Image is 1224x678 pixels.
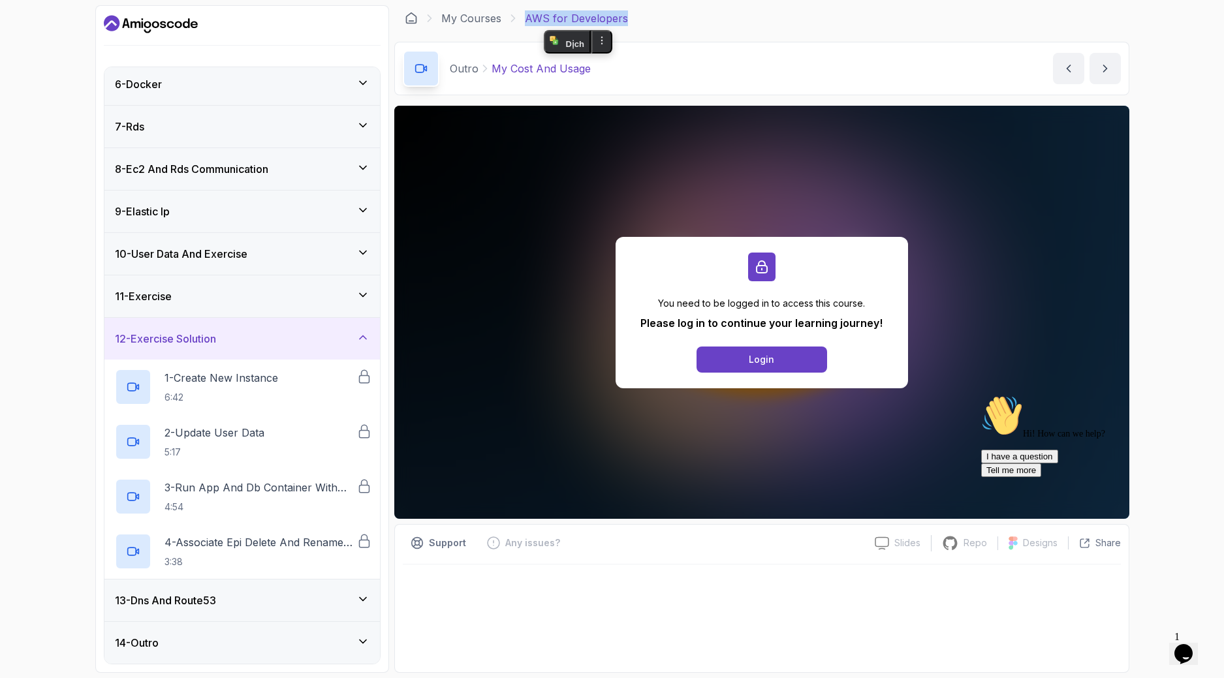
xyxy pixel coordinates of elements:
[5,5,47,47] img: :wave:
[429,536,466,549] p: Support
[115,204,170,219] h3: 9 - Elastic Ip
[640,315,883,331] p: Please log in to continue your learning journey!
[1090,53,1121,84] button: next content
[115,119,144,134] h3: 7 - Rds
[115,76,162,92] h3: 6 - Docker
[894,536,920,549] p: Slides
[165,501,356,514] p: 4:54
[104,191,380,232] button: 9-Elastic Ip
[165,391,278,404] p: 6:42
[115,331,216,347] h3: 12 - Exercise Solution
[104,106,380,147] button: 7-Rds
[5,5,240,87] div: 👋Hi! How can we help?I have a questionTell me more
[505,536,560,549] p: Any issues?
[749,353,774,366] div: Login
[5,74,65,87] button: Tell me more
[976,390,1211,619] iframe: chat widget
[115,161,268,177] h3: 8 - Ec2 And Rds Communication
[165,425,264,440] p: 2 - Update User Data
[104,579,380,621] button: 13-Dns And Route53
[165,370,278,386] p: 1 - Create New Instance
[5,60,82,74] button: I have a question
[165,446,264,459] p: 5:17
[104,14,198,35] a: Dashboard
[115,369,369,405] button: 1-Create New Instance6:42
[104,63,380,105] button: 6-Docker
[525,10,628,26] p: AWS for Developers
[697,347,827,373] button: Login
[104,233,380,275] button: 10-User Data And Exercise
[115,288,172,304] h3: 11 - Exercise
[104,622,380,664] button: 14-Outro
[1053,53,1084,84] button: previous content
[492,61,591,76] p: My Cost And Usage
[115,478,369,515] button: 3-Run App And Db Container With User Data4:54
[104,275,380,317] button: 11-Exercise
[115,424,369,460] button: 2-Update User Data5:17
[115,533,369,570] button: 4-Associate Epi Delete And Rename Instance3:38
[405,12,418,25] a: Dashboard
[1169,626,1211,665] iframe: chat widget
[640,297,883,310] p: You need to be logged in to access this course.
[165,555,356,568] p: 3:38
[104,318,380,360] button: 12-Exercise Solution
[441,10,501,26] a: My Courses
[964,536,987,549] p: Repo
[115,246,247,262] h3: 10 - User Data And Exercise
[403,532,474,553] button: Support button
[115,593,216,608] h3: 13 - Dns And Route53
[104,148,380,190] button: 8-Ec2 And Rds Communication
[5,39,129,49] span: Hi! How can we help?
[165,480,356,495] p: 3 - Run App And Db Container With User Data
[450,61,479,76] p: Outro
[115,635,159,651] h3: 14 - Outro
[165,534,356,550] p: 4 - Associate Epi Delete And Rename Instance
